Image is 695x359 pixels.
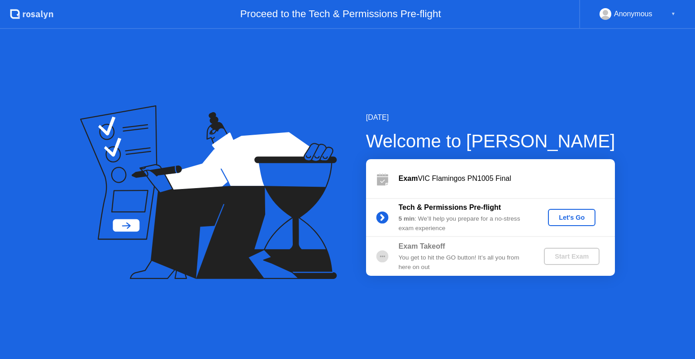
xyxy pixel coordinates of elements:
div: [DATE] [366,112,615,123]
b: Exam Takeoff [399,242,445,250]
div: You get to hit the GO button! It’s all you from here on out [399,253,529,272]
div: Welcome to [PERSON_NAME] [366,128,615,155]
div: Let's Go [552,214,592,221]
button: Start Exam [544,248,600,265]
button: Let's Go [548,209,595,226]
div: VIC Flamingos PN1005 Final [399,173,615,184]
b: Exam [399,175,418,182]
div: ▼ [671,8,676,20]
div: Start Exam [547,253,596,260]
div: : We’ll help you prepare for a no-stress exam experience [399,214,529,233]
b: 5 min [399,215,415,222]
b: Tech & Permissions Pre-flight [399,203,501,211]
div: Anonymous [614,8,652,20]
